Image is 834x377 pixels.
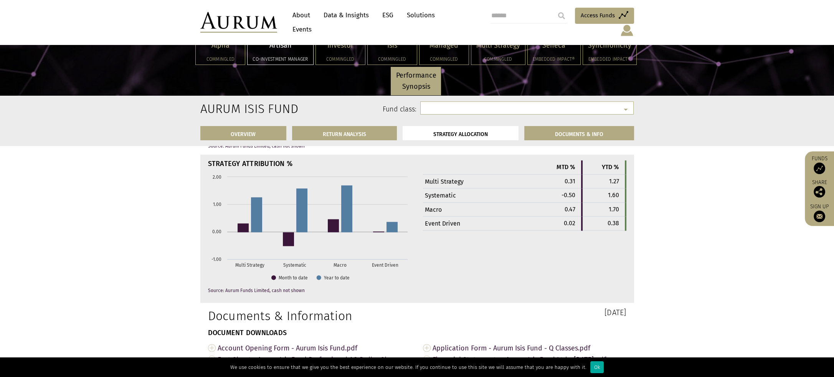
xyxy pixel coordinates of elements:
[582,174,626,188] td: 1.27
[253,40,308,51] p: Artisan
[201,57,240,61] h5: Commingled
[201,40,240,51] p: Alpha
[524,126,634,140] a: DOCUMENTS & INFO
[433,342,626,354] span: Application Form - Aurum Isis Fund - Q Classes.pdf
[211,257,221,262] text: -1.00
[582,216,626,231] td: 0.38
[809,180,830,198] div: Share
[212,229,221,234] text: 0.00
[476,57,520,61] h5: Commingled
[476,40,520,51] p: Multi Strategy
[378,8,397,22] a: ESG
[320,8,373,22] a: Data & Insights
[433,354,626,365] span: Financial Statements - Aurum Isis Fund Ltd - [DATE].pdf
[279,275,308,281] text: Month to date
[423,309,626,316] h3: [DATE]
[620,24,634,37] img: account-icon.svg
[289,22,312,37] a: Events
[372,262,398,268] text: Event Driven
[396,70,436,92] p: Performance Synopsis
[373,57,412,61] h5: Commingled
[588,57,631,61] h5: Embedded Impact®
[235,262,264,268] text: Multi Strategy
[537,174,582,188] td: 0.31
[253,57,308,61] h5: Co-investment Manager
[814,163,825,174] img: Access Funds
[200,126,287,140] a: OVERVIEW
[213,174,221,180] text: 2.00
[554,8,569,23] input: Submit
[208,144,411,149] p: Source: Aurum Funds Limited, cash not shown
[537,160,582,174] th: MTD %
[200,101,263,116] h2: Aurum Isis Fund
[423,216,537,231] td: Event Driven
[581,11,615,20] span: Access Funds
[208,288,411,293] p: Source: Aurum Funds Limited, cash not shown
[582,160,626,174] th: YTD %
[533,57,575,61] h5: Embedded Impact®
[333,262,346,268] text: Macro
[537,202,582,216] td: 0.47
[582,188,626,203] td: 1.60
[423,188,537,203] td: Systematic
[809,203,830,222] a: Sign up
[424,57,464,61] h5: Commingled
[289,8,314,22] a: About
[208,309,411,323] h1: Documents & Information
[814,211,825,222] img: Sign up to our newsletter
[537,188,582,203] td: -0.50
[403,8,439,22] a: Solutions
[218,342,411,354] span: Account Opening Form - Aurum Isis Fund.pdf
[582,202,626,216] td: 1.70
[218,354,411,377] span: Fact Sheet - Aurum Isis Fund Professional AQ Dollar Share Class Restricted - [DATE].pdf
[208,159,293,168] strong: STRATEGY ATTRIBUTION %
[213,202,221,207] text: 1.00
[324,275,349,281] text: Year to date
[373,40,412,51] p: Isis
[423,202,537,216] td: Macro
[292,126,397,140] a: RETURN ANALYSIS
[590,361,604,373] div: Ok
[321,40,360,51] p: Investor
[321,57,360,61] h5: Commingled
[424,40,464,51] p: Managed
[575,8,634,24] a: Access Funds
[200,12,277,33] img: Aurum
[423,174,537,188] td: Multi Strategy
[208,329,287,337] strong: DOCUMENT DOWNLOADS
[533,40,575,51] p: Seneca
[283,262,306,268] text: Systematic
[809,155,830,174] a: Funds
[537,216,582,231] td: 0.02
[814,186,825,198] img: Share this post
[588,40,631,51] p: Synchronicity
[274,105,417,115] label: Fund class:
